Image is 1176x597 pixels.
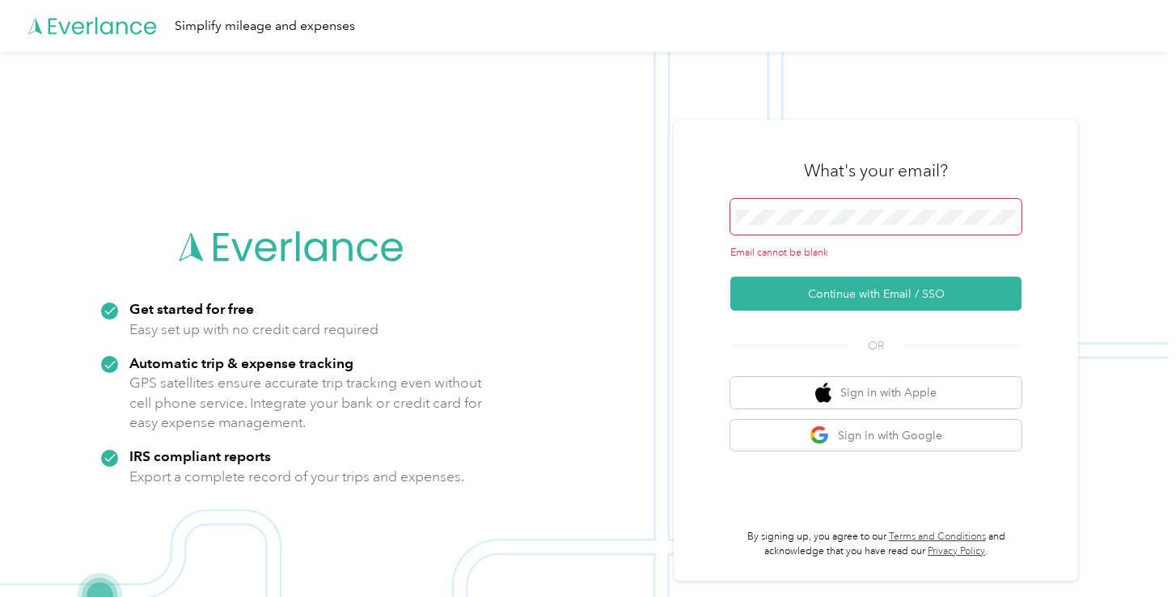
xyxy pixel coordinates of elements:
[730,377,1022,409] button: apple logoSign in with Apple
[129,447,271,464] strong: IRS compliant reports
[928,545,985,557] a: Privacy Policy
[810,426,830,446] img: google logo
[815,383,831,403] img: apple logo
[730,420,1022,451] button: google logoSign in with Google
[129,467,464,487] p: Export a complete record of your trips and expenses.
[129,373,483,433] p: GPS satellites ensure accurate trip tracking even without cell phone service. Integrate your bank...
[848,337,904,354] span: OR
[129,354,353,371] strong: Automatic trip & expense tracking
[889,531,986,543] a: Terms and Conditions
[175,16,355,36] div: Simplify mileage and expenses
[730,246,1022,260] div: Email cannot be blank
[804,159,948,182] h3: What's your email?
[730,277,1022,311] button: Continue with Email / SSO
[129,320,379,340] p: Easy set up with no credit card required
[730,530,1022,558] p: By signing up, you agree to our and acknowledge that you have read our .
[129,300,254,317] strong: Get started for free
